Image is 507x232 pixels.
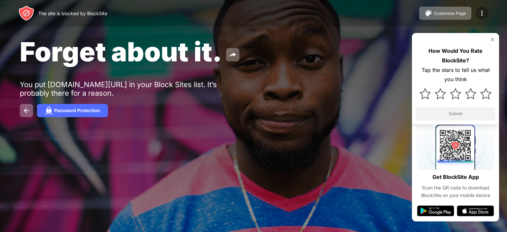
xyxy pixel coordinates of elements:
[54,108,100,113] div: Password Protection
[465,88,476,99] img: star.svg
[432,172,479,182] div: Get BlockSite App
[416,107,495,120] button: Submit
[45,107,53,115] img: password.svg
[20,80,224,97] div: You put [DOMAIN_NAME][URL] in your Block Sites list. It’s probably there for a reason.
[450,88,461,99] img: star.svg
[420,88,431,99] img: star.svg
[419,7,471,20] button: Customize Page
[434,11,466,16] div: Customize Page
[229,51,237,59] img: share.svg
[435,88,446,99] img: star.svg
[480,88,491,99] img: star.svg
[22,107,30,115] img: back.svg
[416,46,495,65] div: How Would You Rate BlockSite?
[424,9,432,17] img: pallet.svg
[417,206,454,216] img: google-play.svg
[37,104,108,117] button: Password Protection
[490,37,495,42] img: rate-us-close.svg
[478,9,486,17] img: menu-icon.svg
[18,5,34,21] img: header-logo.svg
[417,184,494,199] div: Scan the QR code to download BlockSite on your mobile device
[457,206,494,216] img: app-store.svg
[38,11,107,16] div: The site is blocked by BlockSite
[416,65,495,84] div: Tap the stars to tell us what you think
[20,36,222,68] span: Forget about it.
